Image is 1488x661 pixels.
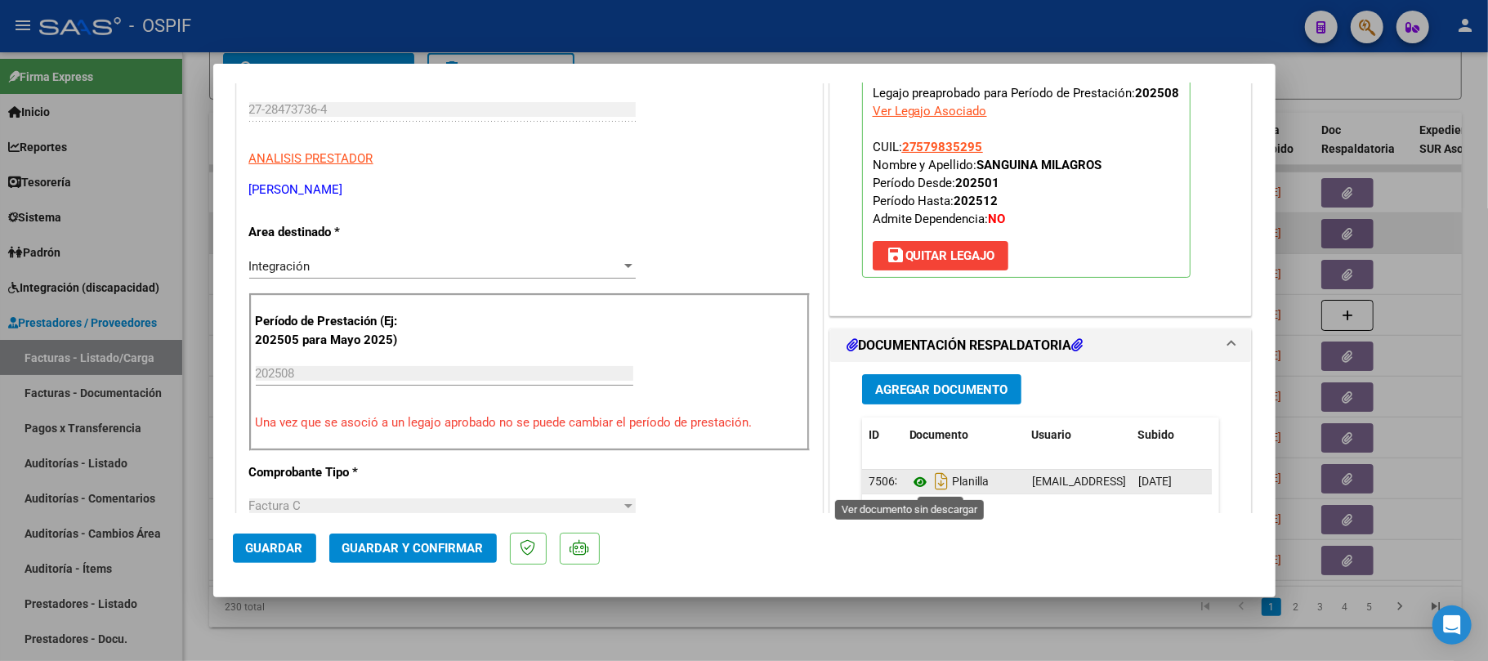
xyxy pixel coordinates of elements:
[249,463,418,482] p: Comprobante Tipo *
[862,374,1021,404] button: Agregar Documento
[256,413,803,432] p: Una vez que se asoció a un legajo aprobado no se puede cambiar el período de prestación.
[875,382,1008,397] span: Agregar Documento
[329,534,497,563] button: Guardar y Confirmar
[956,176,1000,190] strong: 202501
[886,248,995,263] span: Quitar Legajo
[903,418,1026,453] datatable-header-cell: Documento
[249,151,373,166] span: ANALISIS PRESTADOR
[342,541,484,556] span: Guardar y Confirmar
[256,312,420,349] p: Período de Prestación (Ej: 202505 para Mayo 2025)
[989,212,1006,226] strong: NO
[1432,605,1472,645] div: Open Intercom Messenger
[909,476,989,489] span: Planilla
[249,181,810,199] p: [PERSON_NAME]
[869,475,901,488] span: 75063
[909,428,969,441] span: Documento
[1032,475,1309,488] span: [EMAIL_ADDRESS][DOMAIN_NAME] - [PERSON_NAME]
[886,245,905,265] mat-icon: save
[954,194,999,208] strong: 202512
[249,259,311,274] span: Integración
[902,140,983,154] span: 27579835295
[862,418,903,453] datatable-header-cell: ID
[246,541,303,556] span: Guardar
[847,336,1084,355] h1: DOCUMENTACIÓN RESPALDATORIA
[249,223,418,242] p: Area destinado *
[249,498,302,513] span: Factura C
[1136,86,1180,100] strong: 202508
[830,329,1252,362] mat-expansion-panel-header: DOCUMENTACIÓN RESPALDATORIA
[233,534,316,563] button: Guardar
[873,140,1102,226] span: CUIL: Nombre y Apellido: Período Desde: Período Hasta: Admite Dependencia:
[977,158,1102,172] strong: SANGUINA MILAGROS
[1032,428,1072,441] span: Usuario
[1138,428,1175,441] span: Subido
[862,78,1191,278] p: Legajo preaprobado para Período de Prestación:
[1138,475,1172,488] span: [DATE]
[873,241,1008,270] button: Quitar Legajo
[873,102,987,120] div: Ver Legajo Asociado
[1026,418,1132,453] datatable-header-cell: Usuario
[869,428,879,441] span: ID
[931,468,952,494] i: Descargar documento
[1132,418,1213,453] datatable-header-cell: Subido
